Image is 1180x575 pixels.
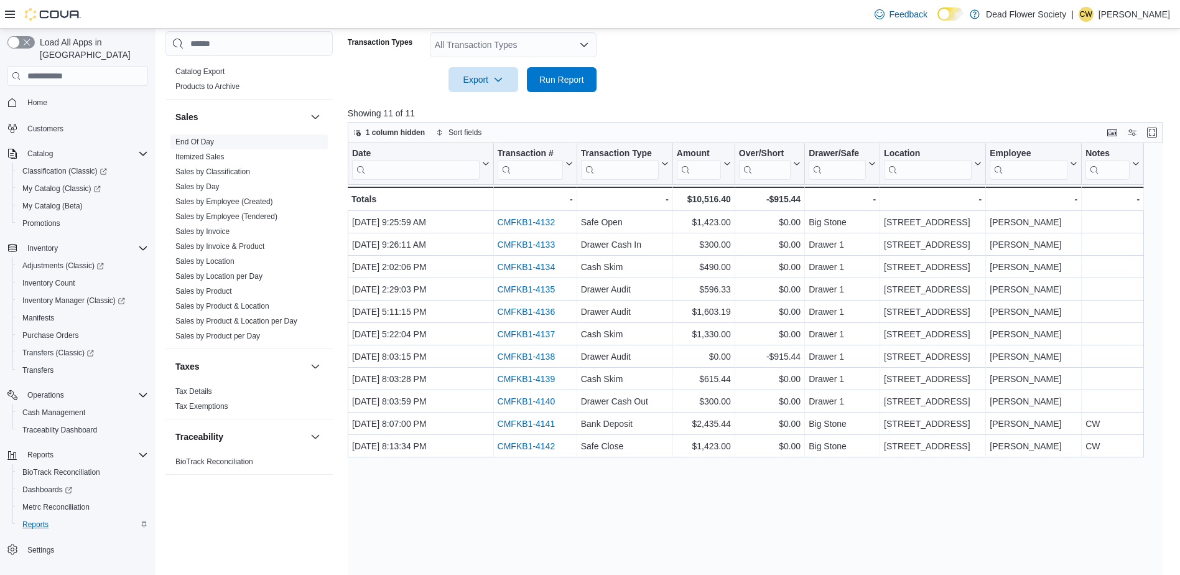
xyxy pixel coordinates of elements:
[17,345,99,360] a: Transfers (Classic)
[175,331,260,341] span: Sales by Product per Day
[17,517,148,532] span: Reports
[581,327,669,342] div: Cash Skim
[17,405,148,420] span: Cash Management
[17,258,109,273] a: Adjustments (Classic)
[17,311,148,325] span: Manifests
[870,2,932,27] a: Feedback
[17,465,148,480] span: BioTrack Reconciliation
[17,276,148,291] span: Inventory Count
[175,256,235,266] span: Sales by Location
[990,349,1077,364] div: [PERSON_NAME]
[739,282,801,297] div: $0.00
[22,520,49,530] span: Reports
[809,237,876,252] div: Drawer 1
[175,272,262,281] a: Sales by Location per Day
[175,67,225,77] span: Catalog Export
[448,67,518,92] button: Export
[809,148,866,180] div: Drawer/Safe
[497,374,555,384] a: CMFKB1-4139
[175,402,228,411] a: Tax Exemptions
[22,121,68,136] a: Customers
[1071,7,1074,22] p: |
[990,259,1077,274] div: [PERSON_NAME]
[175,182,220,192] span: Sales by Day
[175,271,262,281] span: Sales by Location per Day
[165,134,333,348] div: Sales
[12,274,153,292] button: Inventory Count
[497,262,555,272] a: CMFKB1-4134
[352,215,490,230] div: [DATE] 9:25:59 AM
[175,167,250,176] a: Sales by Classification
[809,439,876,454] div: Big Stone
[581,259,669,274] div: Cash Skim
[175,212,277,222] span: Sales by Employee (Tendered)
[175,316,297,326] span: Sales by Product & Location per Day
[456,67,511,92] span: Export
[17,199,148,213] span: My Catalog (Beta)
[581,148,659,180] div: Transaction Type
[22,313,54,323] span: Manifests
[884,416,982,431] div: [STREET_ADDRESS]
[739,349,801,364] div: -$915.44
[2,93,153,111] button: Home
[175,197,273,206] a: Sales by Employee (Created)
[739,192,801,207] div: -$915.44
[12,421,153,439] button: Traceabilty Dashboard
[497,307,555,317] a: CMFKB1-4136
[22,408,85,418] span: Cash Management
[17,164,112,179] a: Classification (Classic)
[1085,192,1140,207] div: -
[2,240,153,257] button: Inventory
[352,259,490,274] div: [DATE] 2:02:06 PM
[27,149,53,159] span: Catalog
[352,148,480,160] div: Date
[22,201,83,211] span: My Catalog (Beta)
[497,148,562,180] div: Transaction # URL
[884,327,982,342] div: [STREET_ADDRESS]
[22,502,90,512] span: Metrc Reconciliation
[17,423,148,437] span: Traceabilty Dashboard
[175,227,230,236] span: Sales by Invoice
[884,372,982,386] div: [STREET_ADDRESS]
[17,465,105,480] a: BioTrack Reconciliation
[739,394,801,409] div: $0.00
[497,441,555,451] a: CMFKB1-4142
[17,500,148,515] span: Metrc Reconciliation
[22,425,97,435] span: Traceabilty Dashboard
[175,167,250,177] span: Sales by Classification
[12,257,153,274] a: Adjustments (Classic)
[175,182,220,191] a: Sales by Day
[990,439,1077,454] div: [PERSON_NAME]
[677,304,731,319] div: $1,603.19
[2,541,153,559] button: Settings
[739,237,801,252] div: $0.00
[809,349,876,364] div: Drawer 1
[12,215,153,232] button: Promotions
[17,199,88,213] a: My Catalog (Beta)
[22,146,148,161] span: Catalog
[497,284,555,294] a: CMFKB1-4135
[1085,148,1140,180] button: Notes
[581,237,669,252] div: Drawer Cash In
[17,328,148,343] span: Purchase Orders
[22,241,63,256] button: Inventory
[677,416,731,431] div: $2,435.44
[352,237,490,252] div: [DATE] 9:26:11 AM
[12,162,153,180] a: Classification (Classic)
[22,95,148,110] span: Home
[22,388,69,403] button: Operations
[677,439,731,454] div: $1,423.00
[581,304,669,319] div: Drawer Audit
[497,148,562,160] div: Transaction #
[175,287,232,296] a: Sales by Product
[22,261,104,271] span: Adjustments (Classic)
[17,482,77,497] a: Dashboards
[739,416,801,431] div: $0.00
[17,517,53,532] a: Reports
[809,192,876,207] div: -
[27,98,47,108] span: Home
[12,516,153,533] button: Reports
[884,259,982,274] div: [STREET_ADDRESS]
[677,372,731,386] div: $615.44
[22,467,100,477] span: BioTrack Reconciliation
